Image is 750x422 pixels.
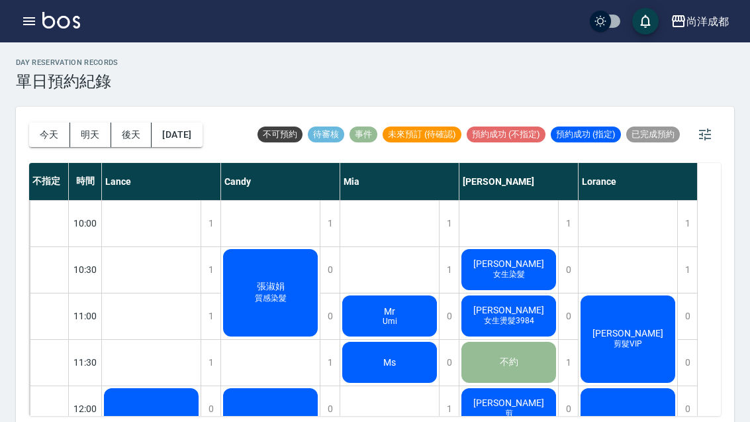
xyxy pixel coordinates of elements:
[102,163,221,200] div: Lance
[320,201,340,246] div: 1
[69,293,102,339] div: 11:00
[686,13,729,30] div: 尚洋成都
[558,247,578,293] div: 0
[590,328,666,339] span: [PERSON_NAME]
[611,339,645,350] span: 剪髮VIP
[626,129,680,140] span: 已完成預約
[471,305,547,315] span: [PERSON_NAME]
[16,72,118,91] h3: 單日預約紀錄
[340,163,459,200] div: Mia
[558,293,578,339] div: 0
[254,281,287,293] span: 張淑娟
[481,315,537,327] span: 女生燙髮3984
[383,129,461,140] span: 未來預訂 (待確認)
[69,246,102,293] div: 10:30
[439,247,459,293] div: 1
[201,247,220,293] div: 1
[381,357,398,368] span: Ms
[201,201,220,246] div: 1
[308,129,344,140] span: 待審核
[320,247,340,293] div: 0
[152,123,202,147] button: [DATE]
[69,200,102,246] div: 10:00
[632,8,659,34] button: save
[677,340,697,386] div: 0
[381,306,398,317] span: Mr
[439,340,459,386] div: 0
[551,129,621,140] span: 預約成功 (指定)
[69,339,102,386] div: 11:30
[677,293,697,339] div: 0
[491,269,528,280] span: 女生染髮
[42,12,80,28] img: Logo
[579,163,698,200] div: Lorance
[558,201,578,246] div: 1
[350,129,377,140] span: 事件
[70,123,111,147] button: 明天
[471,258,547,269] span: [PERSON_NAME]
[201,293,220,339] div: 1
[502,408,516,419] span: 剪
[69,163,102,200] div: 時間
[221,163,340,200] div: Candy
[320,293,340,339] div: 0
[497,356,521,368] span: 不約
[439,201,459,246] div: 1
[16,58,118,67] h2: day Reservation records
[320,340,340,386] div: 1
[471,397,547,408] span: [PERSON_NAME]
[665,8,734,35] button: 尚洋成都
[459,163,579,200] div: [PERSON_NAME]
[558,340,578,386] div: 1
[111,123,152,147] button: 後天
[677,247,697,293] div: 1
[467,129,545,140] span: 預約成功 (不指定)
[677,201,697,246] div: 1
[252,293,289,304] span: 質感染髮
[29,123,70,147] button: 今天
[380,317,400,326] span: Umi
[201,340,220,386] div: 1
[29,163,69,200] div: 不指定
[258,129,303,140] span: 不可預約
[439,293,459,339] div: 0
